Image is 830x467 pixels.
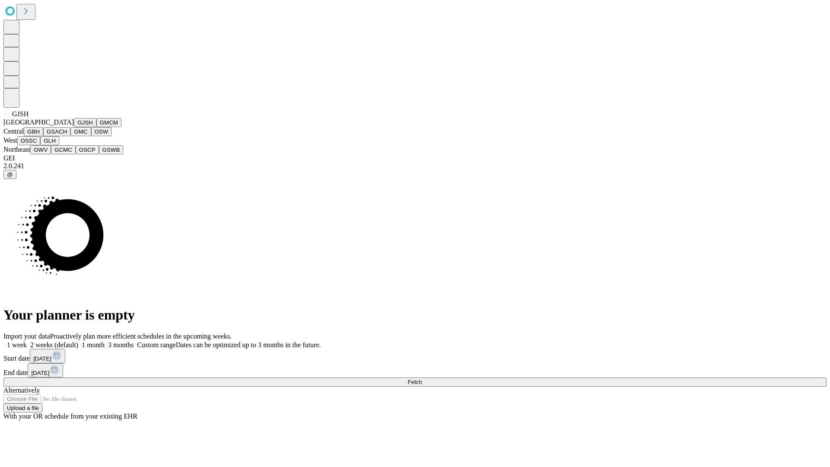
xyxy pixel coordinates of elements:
[3,403,42,413] button: Upload a file
[3,118,74,126] span: [GEOGRAPHIC_DATA]
[176,341,321,349] span: Dates can be optimized up to 3 months in the future.
[3,413,137,420] span: With your OR schedule from your existing EHR
[3,162,827,170] div: 2.0.241
[3,146,30,153] span: Northeast
[74,118,96,127] button: GJSH
[7,171,13,178] span: @
[30,145,51,154] button: GWV
[91,127,112,136] button: OSW
[17,136,41,145] button: OSSC
[51,145,76,154] button: GCMC
[70,127,91,136] button: GMC
[3,349,827,363] div: Start date
[50,333,232,340] span: Proactively plan more efficient schedules in the upcoming weeks.
[30,349,65,363] button: [DATE]
[76,145,99,154] button: OSCP
[31,370,49,376] span: [DATE]
[3,137,17,144] span: West
[3,128,24,135] span: Central
[3,170,16,179] button: @
[408,379,422,385] span: Fetch
[43,127,70,136] button: GSACH
[137,341,176,349] span: Custom range
[40,136,59,145] button: GLH
[7,341,27,349] span: 1 week
[12,110,29,118] span: GJSH
[30,341,78,349] span: 2 weeks (default)
[28,363,63,377] button: [DATE]
[24,127,43,136] button: GBH
[82,341,105,349] span: 1 month
[3,387,40,394] span: Alternatively
[3,377,827,387] button: Fetch
[108,341,134,349] span: 3 months
[33,355,51,362] span: [DATE]
[3,333,50,340] span: Import your data
[3,363,827,377] div: End date
[99,145,124,154] button: GSWB
[3,307,827,323] h1: Your planner is empty
[96,118,121,127] button: GMCM
[3,154,827,162] div: GEI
